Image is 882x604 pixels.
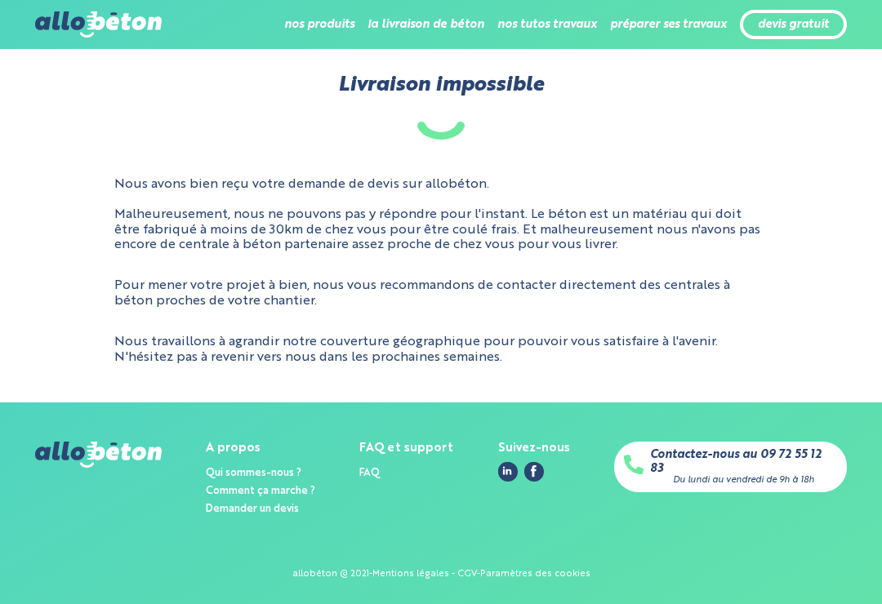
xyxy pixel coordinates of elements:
[114,177,768,252] p: Nous avons bien reçu votre demande de devis sur allobéton. Malheureusement, nous ne pouvons pas y...
[114,335,768,365] p: Nous travaillons à agrandir notre couverture géographique pour pouvoir vous satisfaire à l'avenir...
[480,569,590,579] a: Paramètres des cookies
[284,5,354,44] li: nos produits
[457,569,477,579] a: CGV
[206,504,299,514] a: Demander un devis
[452,569,455,579] span: -
[292,569,369,580] div: allobéton @ 2021
[206,442,315,455] div: A propos
[114,278,768,309] p: Pour mener votre projet à bien, nous vous recommandons de contacter directement des centrales à b...
[610,5,727,44] li: préparer ses travaux
[497,5,597,44] li: nos tutos travaux
[359,468,380,478] a: FAQ
[206,486,315,496] a: Comment ça marche ?
[673,475,814,486] div: Du lundi au vendredi de 9h à 18h
[477,569,480,580] div: -
[737,540,864,586] iframe: Help widget launcher
[35,11,161,38] img: allobéton
[359,442,453,455] div: FAQ et support
[498,442,570,455] div: Suivez-nous
[758,18,829,32] a: devis gratuit
[35,442,161,468] img: allobéton
[367,5,484,44] li: la livraison de béton
[650,448,837,475] a: Contactez-nous au 09 72 55 12 83
[369,569,372,580] div: -
[206,468,301,478] a: Qui sommes-nous ?
[372,569,449,579] a: Mentions légales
